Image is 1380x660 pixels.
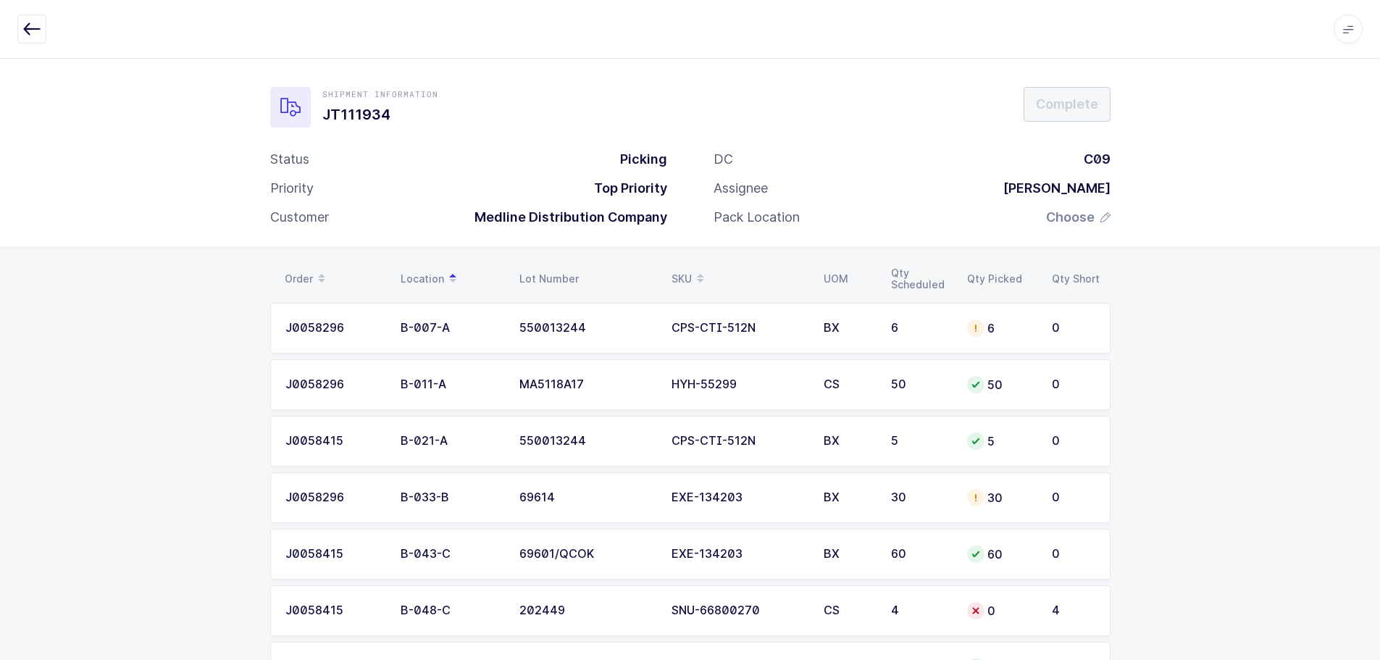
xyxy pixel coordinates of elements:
[1046,209,1111,226] button: Choose
[270,209,329,226] div: Customer
[1036,95,1098,113] span: Complete
[714,151,733,168] div: DC
[519,435,654,448] div: 550013244
[672,267,806,291] div: SKU
[672,435,806,448] div: CPS-CTI-512N
[401,548,502,561] div: B-043-C
[714,180,768,197] div: Assignee
[714,209,800,226] div: Pack Location
[967,602,1034,619] div: 0
[401,322,502,335] div: B-007-A
[891,322,950,335] div: 6
[1084,151,1111,167] span: C09
[1052,378,1095,391] div: 0
[582,180,667,197] div: Top Priority
[285,604,383,617] div: J0058415
[609,151,667,168] div: Picking
[285,491,383,504] div: J0058296
[519,491,654,504] div: 69614
[270,180,314,197] div: Priority
[891,267,950,291] div: Qty Scheduled
[824,491,874,504] div: BX
[1024,87,1111,122] button: Complete
[1052,604,1095,617] div: 4
[992,180,1111,197] div: [PERSON_NAME]
[672,548,806,561] div: EXE-134203
[1052,548,1095,561] div: 0
[285,548,383,561] div: J0058415
[401,435,502,448] div: B-021-A
[967,489,1034,506] div: 30
[322,103,438,126] h1: JT111934
[401,267,502,291] div: Location
[824,273,874,285] div: UOM
[519,548,654,561] div: 69601/QCOK
[967,273,1034,285] div: Qty Picked
[401,491,502,504] div: B-033-B
[672,322,806,335] div: CPS-CTI-512N
[322,88,438,100] div: Shipment Information
[270,151,309,168] div: Status
[1046,209,1095,226] span: Choose
[824,604,874,617] div: CS
[1052,435,1095,448] div: 0
[891,491,950,504] div: 30
[891,548,950,561] div: 60
[519,322,654,335] div: 550013244
[824,435,874,448] div: BX
[519,273,654,285] div: Lot Number
[672,378,806,391] div: HYH-55299
[672,604,806,617] div: SNU-66800270
[285,435,383,448] div: J0058415
[401,604,502,617] div: B-048-C
[967,376,1034,393] div: 50
[401,378,502,391] div: B-011-A
[891,604,950,617] div: 4
[1052,273,1102,285] div: Qty Short
[891,435,950,448] div: 5
[519,604,654,617] div: 202449
[1052,491,1095,504] div: 0
[672,491,806,504] div: EXE-134203
[967,433,1034,450] div: 5
[285,322,383,335] div: J0058296
[967,546,1034,563] div: 60
[891,378,950,391] div: 50
[519,378,654,391] div: MA5118A17
[1052,322,1095,335] div: 0
[824,378,874,391] div: CS
[285,378,383,391] div: J0058296
[824,548,874,561] div: BX
[463,209,667,226] div: Medline Distribution Company
[285,267,383,291] div: Order
[967,319,1034,337] div: 6
[824,322,874,335] div: BX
